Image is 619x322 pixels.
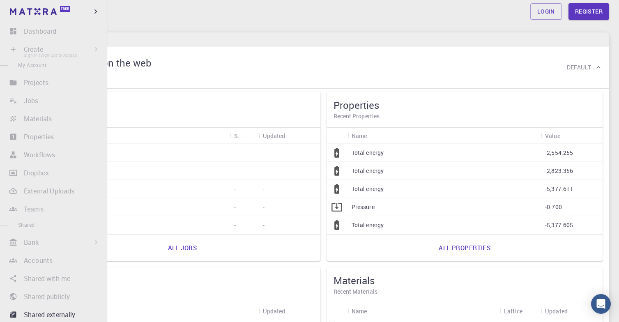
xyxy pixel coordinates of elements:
p: Total energy [352,221,384,229]
p: - [234,149,236,157]
button: Sort [522,304,536,317]
h6: Default [567,63,591,72]
p: - [234,203,236,211]
h6: Recent Properties [334,112,596,121]
span: My Account [18,62,46,68]
p: - [263,167,265,175]
div: Updated [545,303,568,319]
button: Sort [285,129,299,142]
p: - [263,203,265,211]
div: Status [230,128,259,144]
p: Total energy [352,185,384,193]
h5: Properties [334,99,596,112]
button: Sort [242,129,255,142]
div: Updated [263,128,285,144]
div: Open Intercom Messenger [591,294,611,314]
div: Name [347,128,541,144]
p: - [234,167,236,175]
p: Total energy [352,167,384,175]
div: Icon [327,303,347,319]
div: Lattice [504,303,522,319]
p: - [263,185,265,193]
p: -0.700 [545,203,562,211]
div: Name [65,128,230,144]
p: -5,377.611 [545,185,573,193]
h5: Anyone on the web [66,56,152,69]
div: Anyone on the webAnyone on the webOrganisationDefault [38,46,609,89]
div: Updated [263,303,285,319]
div: Icon [327,128,347,144]
p: -5,377.605 [545,221,573,229]
button: Sort [367,304,380,317]
h6: Recent Jobs [51,112,314,121]
p: - [263,221,265,229]
p: - [263,149,265,157]
div: Status [234,128,242,144]
div: Value [541,128,603,144]
h5: Workflows [51,274,314,287]
p: - [234,185,236,193]
button: Sort [560,129,573,142]
div: Name [347,303,500,319]
a: All jobs [159,238,206,258]
h5: Jobs [51,99,314,112]
button: Sort [568,304,581,317]
p: -2,554.255 [545,149,573,157]
div: Name [352,303,367,319]
button: Sort [285,304,299,317]
a: All properties [430,238,499,258]
p: Total energy [352,149,384,157]
div: Value [545,128,560,144]
h5: Materials [334,274,596,287]
h6: Recent Workflows [51,287,314,296]
div: Updated [541,303,603,319]
img: logo [10,8,57,15]
a: Login [530,3,562,20]
div: Updated [259,128,320,144]
a: Register [568,3,609,20]
p: - [234,221,236,229]
span: Shared [18,221,35,228]
button: Sort [367,129,380,142]
h6: Recent Materials [334,287,596,296]
p: Pressure [352,203,375,211]
div: Name [65,303,259,319]
div: Name [352,128,367,144]
p: Shared externally [24,310,76,320]
p: -2,823.356 [545,167,573,175]
div: Updated [259,303,320,319]
div: Lattice [500,303,541,319]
